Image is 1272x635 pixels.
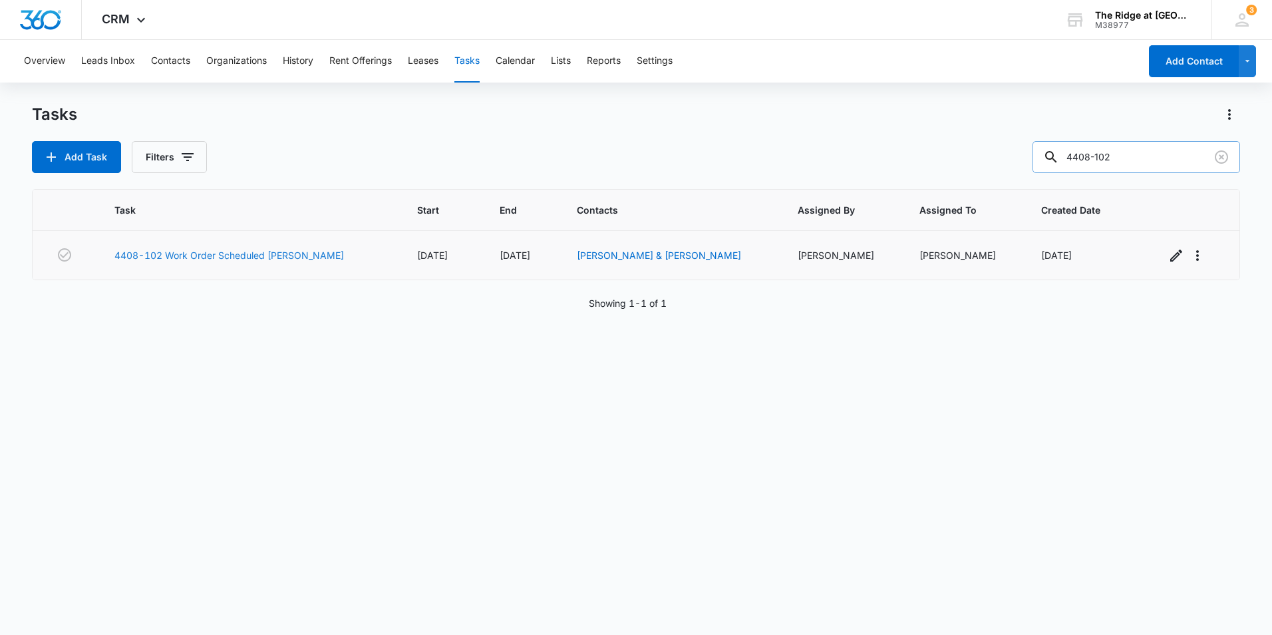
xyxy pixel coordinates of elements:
[589,296,667,310] p: Showing 1-1 of 1
[1095,21,1192,30] div: account id
[1149,45,1239,77] button: Add Contact
[1211,146,1232,168] button: Clear
[500,203,526,217] span: End
[1041,203,1114,217] span: Created Date
[798,203,868,217] span: Assigned By
[637,40,673,83] button: Settings
[1219,104,1240,125] button: Actions
[551,40,571,83] button: Lists
[1246,5,1257,15] span: 3
[577,203,746,217] span: Contacts
[81,40,135,83] button: Leads Inbox
[577,250,741,261] a: [PERSON_NAME] & [PERSON_NAME]
[206,40,267,83] button: Organizations
[408,40,438,83] button: Leases
[1041,250,1072,261] span: [DATE]
[1033,141,1240,173] input: Search Tasks
[151,40,190,83] button: Contacts
[283,40,313,83] button: History
[24,40,65,83] button: Overview
[500,250,530,261] span: [DATE]
[329,40,392,83] button: Rent Offerings
[417,250,448,261] span: [DATE]
[1246,5,1257,15] div: notifications count
[102,12,130,26] span: CRM
[32,105,77,124] h1: Tasks
[32,141,121,173] button: Add Task
[114,248,344,262] a: 4408-102 Work Order Scheduled [PERSON_NAME]
[417,203,448,217] span: Start
[454,40,480,83] button: Tasks
[919,248,1009,262] div: [PERSON_NAME]
[114,203,367,217] span: Task
[496,40,535,83] button: Calendar
[798,248,887,262] div: [PERSON_NAME]
[132,141,207,173] button: Filters
[587,40,621,83] button: Reports
[919,203,990,217] span: Assigned To
[1095,10,1192,21] div: account name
